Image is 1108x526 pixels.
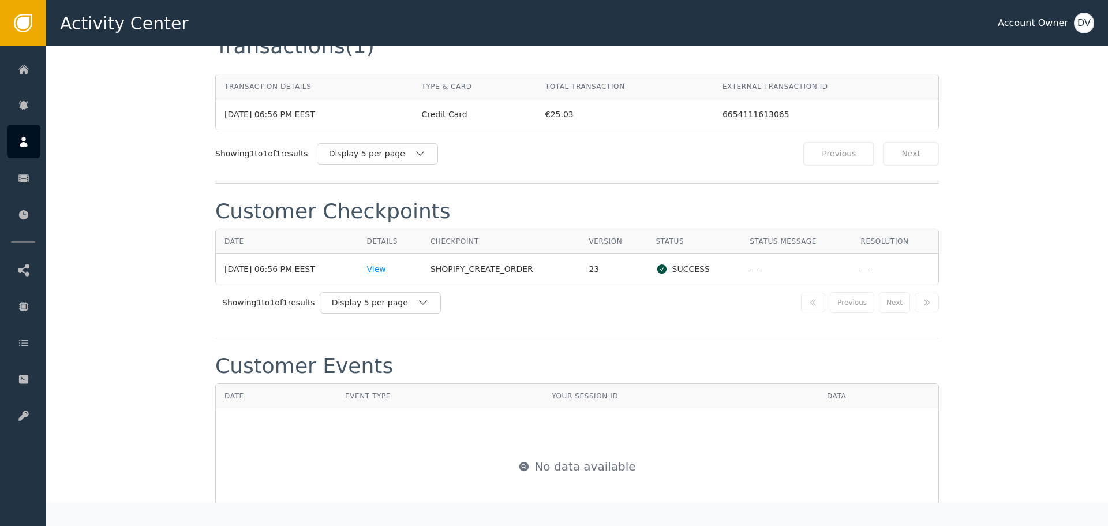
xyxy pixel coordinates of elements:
div: [DATE] 06:56 PM EEST [224,109,404,121]
div: Display 5 per page [332,297,417,309]
button: Display 5 per page [320,292,441,314]
button: DV [1074,13,1094,33]
div: Customer Events [215,356,393,376]
td: [DATE] 06:56 PM EEST [216,254,358,285]
div: Version [589,236,638,247]
div: Data [827,391,930,401]
div: Your Session ID [552,391,618,401]
th: Total Transaction [537,74,714,99]
span: No data available [534,458,635,475]
div: Status [656,236,733,247]
div: €25.03 [545,109,705,121]
div: Showing 1 to 1 of 1 results [215,148,308,160]
div: Account Owner [998,16,1068,30]
div: Checkpoint [431,236,572,247]
div: Transactions (1) [215,36,375,57]
div: Credit Card [421,109,527,121]
div: View [367,263,413,275]
span: Activity Center [60,10,189,36]
div: Details [367,236,413,247]
div: Resolution [861,236,930,247]
td: 23 [580,254,647,285]
div: Customer Checkpoints [215,201,451,222]
td: — [741,254,852,285]
td: SHOPIFY_CREATE_ORDER [422,254,581,285]
th: Transaction Details [216,74,413,99]
div: Event Type [345,391,534,401]
div: Date [224,391,328,401]
div: SUCCESS [656,263,733,275]
button: Display 5 per page [317,143,438,165]
div: Status Message [750,236,843,247]
th: Type & Card [413,74,536,99]
div: 6654111613065 [723,109,930,121]
th: External Transaction ID [714,74,938,99]
div: Display 5 per page [329,148,414,160]
div: Date [224,236,350,247]
div: Showing 1 to 1 of 1 results [222,297,315,309]
td: — [852,254,938,285]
